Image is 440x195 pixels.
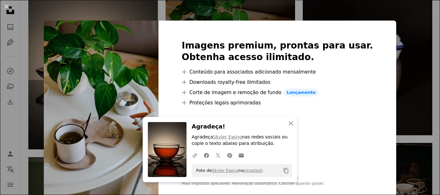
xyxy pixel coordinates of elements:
a: Compartilhar no Facebook [201,149,212,162]
a: Skyler Ewing [212,168,238,173]
h3: Agradeça! [192,122,292,131]
a: Skyler Ewing [213,134,242,139]
button: Copiar para a área de transferência [281,165,292,176]
li: Conteúdo para associados adicionado mensalmente [182,68,373,76]
p: Agradeça nas redes sociais ou copie o texto abaixo para atribuição. [192,134,292,147]
li: Proteções legais aprimoradas [182,99,373,107]
a: Unsplash [244,168,263,173]
li: Downloads royalty-free ilimitados [182,78,373,86]
span: Foto de na [193,165,263,176]
span: Lançamento [284,89,318,96]
a: Compartilhar por e-mail [235,149,247,162]
a: Compartilhar no Twitter [212,149,224,162]
li: Corte de imagem e remoção de fundo [182,89,373,96]
a: Compartilhar no Pinterest [224,149,235,162]
h2: Imagens premium, prontas para usar. Obtenha acesso ilimitado. [182,40,373,63]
